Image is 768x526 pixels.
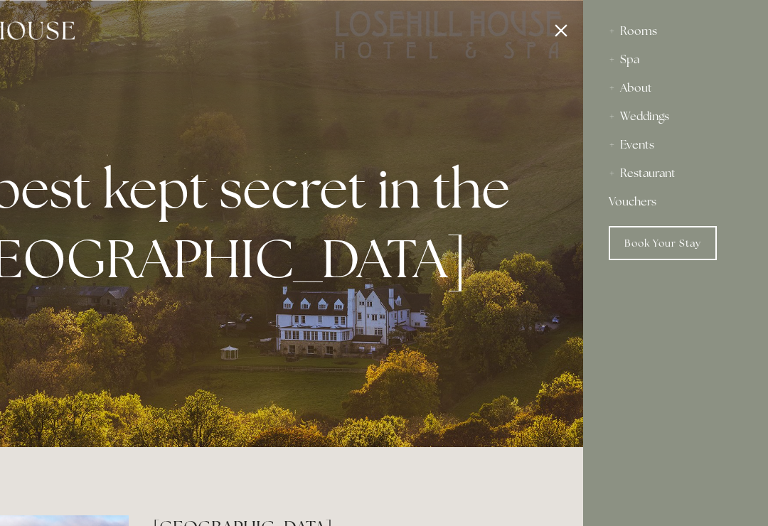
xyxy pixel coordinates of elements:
div: Events [609,131,742,159]
div: Restaurant [609,159,742,188]
div: Weddings [609,102,742,131]
a: Book Your Stay [609,226,717,260]
div: Rooms [609,17,742,45]
div: About [609,74,742,102]
div: Spa [609,45,742,74]
a: Vouchers [609,188,742,216]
